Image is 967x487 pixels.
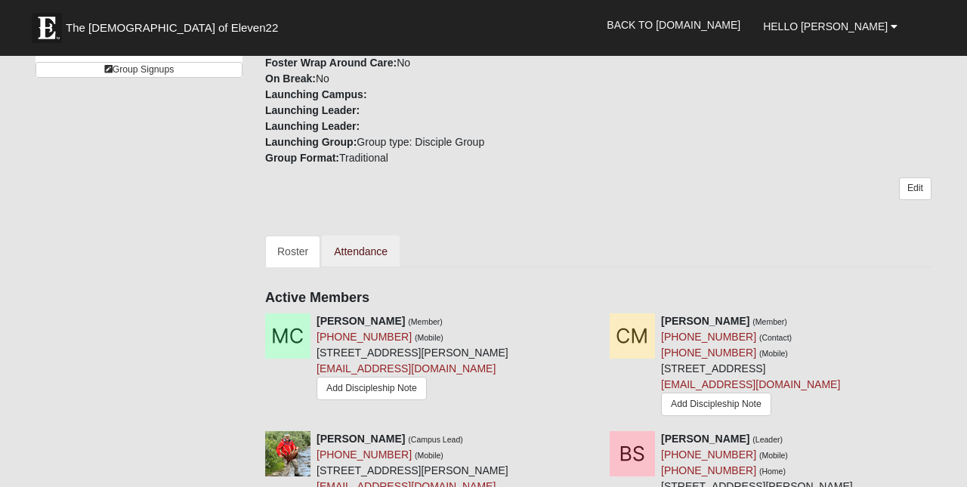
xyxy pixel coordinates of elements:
[265,72,316,85] strong: On Break:
[317,448,412,461] a: [PHONE_NUMBER]
[265,88,367,100] strong: Launching Campus:
[759,349,788,358] small: (Mobile)
[32,13,62,43] img: Eleven22 logo
[265,152,339,164] strong: Group Format:
[759,451,788,460] small: (Mobile)
[317,313,508,404] div: [STREET_ADDRESS][PERSON_NAME]
[661,378,840,390] a: [EMAIL_ADDRESS][DOMAIN_NAME]
[415,451,443,460] small: (Mobile)
[317,331,412,343] a: [PHONE_NUMBER]
[595,6,752,44] a: Back to [DOMAIN_NAME]
[752,8,909,45] a: Hello [PERSON_NAME]
[415,333,443,342] small: (Mobile)
[661,448,756,461] a: [PHONE_NUMBER]
[265,104,360,116] strong: Launching Leader:
[265,236,320,267] a: Roster
[265,120,360,132] strong: Launching Leader:
[763,20,888,32] span: Hello [PERSON_NAME]
[24,5,326,43] a: The [DEMOGRAPHIC_DATA] of Eleven22
[265,57,397,69] strong: Foster Wrap Around Care:
[317,315,405,327] strong: [PERSON_NAME]
[317,433,405,445] strong: [PERSON_NAME]
[752,317,787,326] small: (Member)
[66,20,278,35] span: The [DEMOGRAPHIC_DATA] of Eleven22
[661,347,756,359] a: [PHONE_NUMBER]
[759,333,792,342] small: (Contact)
[265,290,931,307] h4: Active Members
[317,362,496,374] a: [EMAIL_ADDRESS][DOMAIN_NAME]
[661,393,771,416] a: Add Discipleship Note
[899,177,931,199] a: Edit
[661,315,749,327] strong: [PERSON_NAME]
[661,433,749,445] strong: [PERSON_NAME]
[752,435,783,444] small: (Leader)
[661,313,840,420] div: [STREET_ADDRESS]
[408,435,462,444] small: (Campus Lead)
[408,317,443,326] small: (Member)
[36,62,243,78] a: Group Signups
[265,136,357,148] strong: Launching Group:
[322,236,400,267] a: Attendance
[317,377,427,400] a: Add Discipleship Note
[661,331,756,343] a: [PHONE_NUMBER]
